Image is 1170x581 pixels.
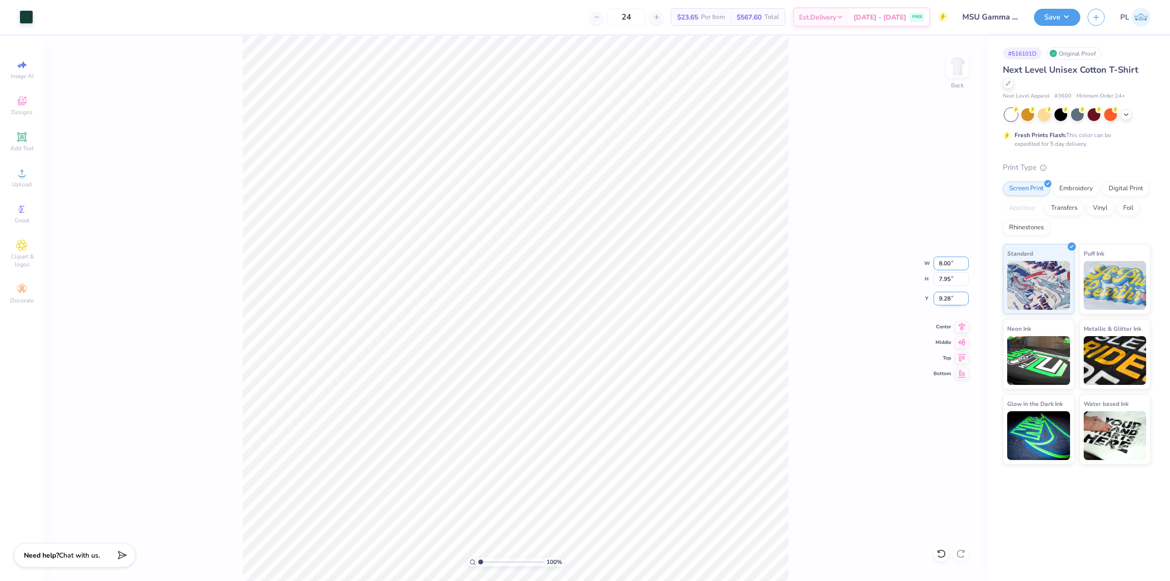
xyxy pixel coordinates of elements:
[701,12,725,22] span: Per Item
[1007,399,1063,409] span: Glow in the Dark Ink
[10,297,34,304] span: Decorate
[1084,411,1147,460] img: Water based Ink
[1003,201,1042,216] div: Applique
[1084,336,1147,385] img: Metallic & Glitter Ink
[1014,131,1066,139] strong: Fresh Prints Flash:
[59,551,100,560] span: Chat with us.
[1084,323,1141,334] span: Metallic & Glitter Ink
[1045,201,1084,216] div: Transfers
[854,12,906,22] span: [DATE] - [DATE]
[546,558,562,566] span: 100 %
[799,12,836,22] span: Est. Delivery
[1102,181,1150,196] div: Digital Print
[11,108,33,116] span: Designs
[10,144,34,152] span: Add Text
[934,370,951,377] span: Bottom
[1007,261,1070,310] img: Standard
[764,12,779,22] span: Total
[934,355,951,361] span: Top
[934,323,951,330] span: Center
[5,253,39,268] span: Clipart & logos
[1007,323,1031,334] span: Neon Ink
[607,8,645,26] input: – –
[1003,220,1050,235] div: Rhinestones
[1014,131,1134,148] div: This color can be expedited for 5 day delivery.
[948,57,967,76] img: Back
[677,12,698,22] span: $23.65
[24,551,59,560] strong: Need help?
[1084,399,1129,409] span: Water based Ink
[1007,248,1033,259] span: Standard
[1003,181,1050,196] div: Screen Print
[1007,411,1070,460] img: Glow in the Dark Ink
[1087,201,1114,216] div: Vinyl
[955,7,1027,27] input: Untitled Design
[951,81,964,90] div: Back
[1003,162,1150,173] div: Print Type
[15,217,30,224] span: Greek
[1076,92,1125,100] span: Minimum Order: 24 +
[11,72,34,80] span: Image AI
[1003,92,1050,100] span: Next Level Apparel
[1053,181,1099,196] div: Embroidery
[1054,92,1072,100] span: # 3600
[912,14,922,20] span: FREE
[737,12,761,22] span: $567.60
[1084,261,1147,310] img: Puff Ink
[12,180,32,188] span: Upload
[1117,201,1140,216] div: Foil
[1084,248,1104,259] span: Puff Ink
[934,339,951,346] span: Middle
[1007,336,1070,385] img: Neon Ink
